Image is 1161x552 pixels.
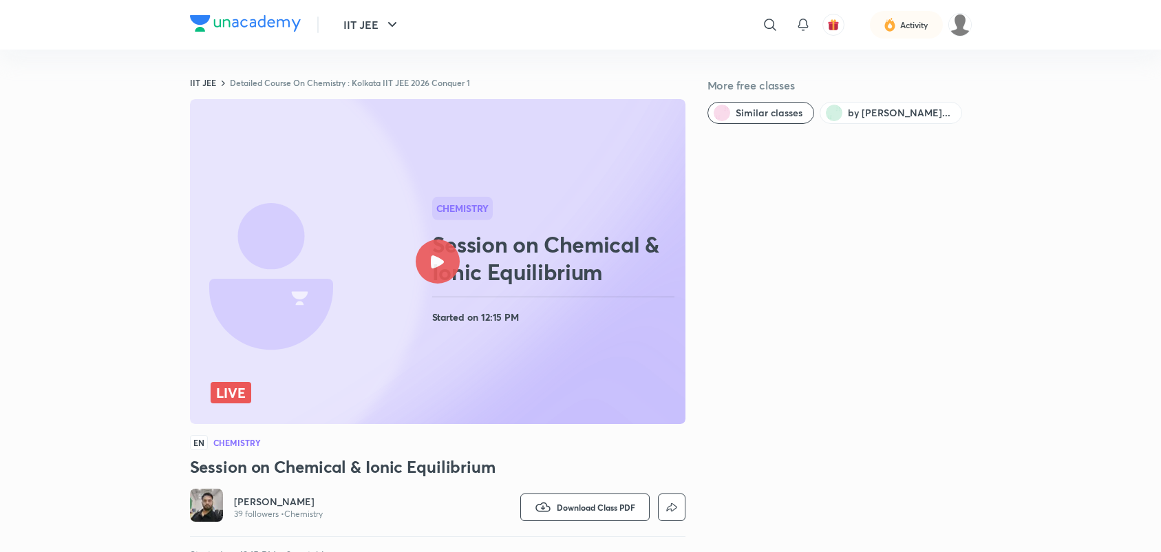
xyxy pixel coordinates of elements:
a: Avatar [190,489,223,525]
img: snigdha [948,13,972,36]
h3: Session on Chemical & Ionic Equilibrium [190,456,685,478]
span: by Sudhir Kumar Yadav [848,106,950,120]
button: Download Class PDF [520,493,650,521]
h2: Session on Chemical & Ionic Equilibrium [432,231,680,286]
p: 39 followers • Chemistry [234,509,323,520]
img: avatar [827,19,840,31]
button: by Sudhir Kumar Yadav [820,102,962,124]
button: IIT JEE [335,11,409,39]
a: Detailed Course On Chemistry : Kolkata IIT JEE 2026 Conquer 1 [230,77,470,88]
img: Avatar [190,489,223,522]
button: avatar [822,14,844,36]
h4: Started on 12:15 PM [432,308,680,326]
a: IIT JEE [190,77,216,88]
button: Similar classes [707,102,814,124]
a: Company Logo [190,15,301,35]
img: activity [884,17,896,33]
img: Company Logo [190,15,301,32]
span: Similar classes [736,106,802,120]
a: [PERSON_NAME] [234,495,323,509]
h5: More free classes [707,77,972,94]
span: EN [190,435,208,450]
span: Download Class PDF [557,502,635,513]
h4: Chemistry [213,438,261,447]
